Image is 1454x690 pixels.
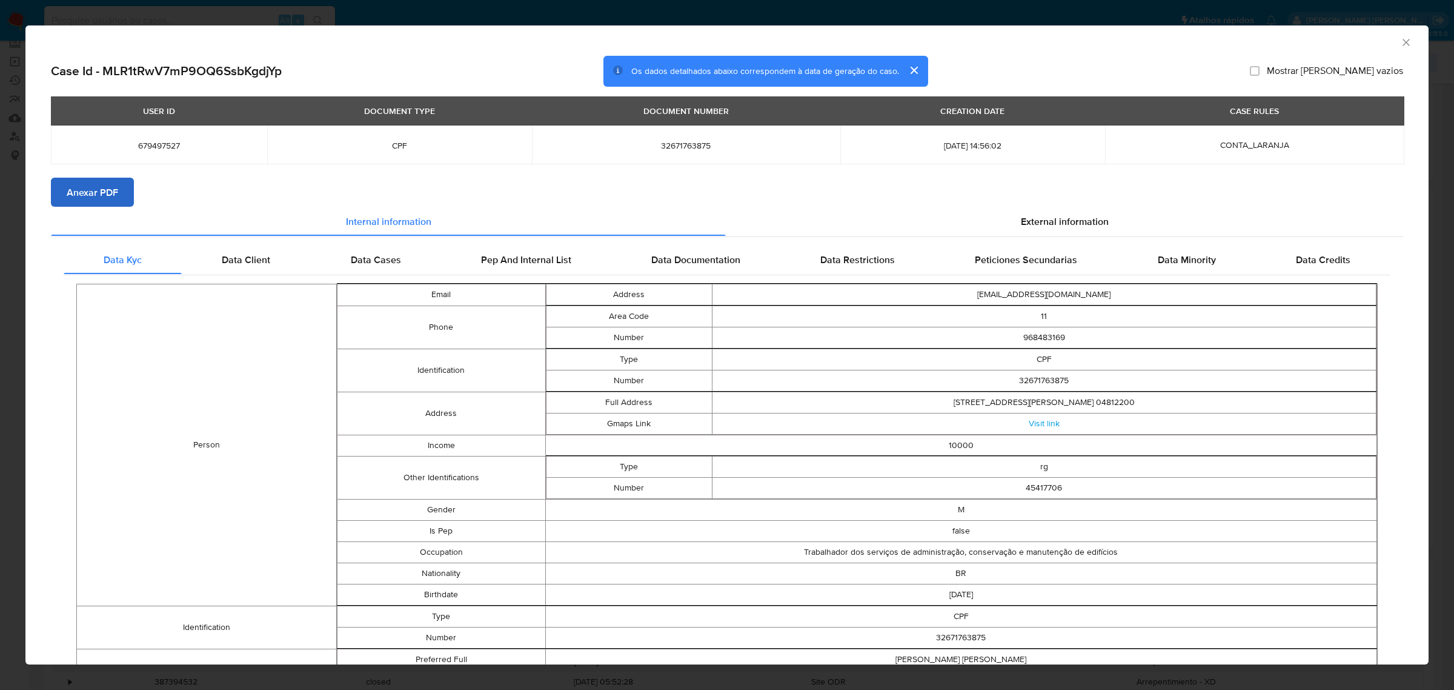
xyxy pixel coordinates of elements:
[545,435,1377,456] td: 10000
[545,649,1377,670] td: [PERSON_NAME] [PERSON_NAME]
[51,178,134,207] button: Anexar PDF
[820,252,895,266] span: Data Restrictions
[546,284,712,305] td: Address
[546,349,712,370] td: Type
[77,606,337,649] td: Identification
[545,584,1377,605] td: [DATE]
[1400,36,1411,47] button: Fechar a janela
[337,435,545,456] td: Income
[337,499,545,520] td: Gender
[136,101,182,121] div: USER ID
[222,252,270,266] span: Data Client
[1250,66,1260,76] input: Mostrar [PERSON_NAME] vazios
[25,25,1429,665] div: closure-recommendation-modal
[546,306,712,327] td: Area Code
[351,252,401,266] span: Data Cases
[346,214,431,228] span: Internal information
[712,284,1376,305] td: [EMAIL_ADDRESS][DOMAIN_NAME]
[337,284,545,306] td: Email
[67,179,118,206] span: Anexar PDF
[337,541,545,563] td: Occupation
[651,252,740,266] span: Data Documentation
[337,606,545,627] td: Type
[546,140,826,151] span: 32671763875
[1220,139,1289,151] span: CONTA_LARANJA
[545,627,1377,648] td: 32671763875
[1267,65,1403,77] span: Mostrar [PERSON_NAME] vazios
[337,649,545,670] td: Preferred Full
[545,541,1377,563] td: Trabalhador dos serviços de administração, conservação e manutenção de edifícios
[712,306,1376,327] td: 11
[64,245,1390,274] div: Detailed internal info
[337,456,545,499] td: Other Identifications
[712,370,1376,391] td: 32671763875
[337,584,545,605] td: Birthdate
[975,252,1077,266] span: Peticiones Secundarias
[712,327,1376,348] td: 968483169
[546,392,712,413] td: Full Address
[636,101,736,121] div: DOCUMENT NUMBER
[545,563,1377,584] td: BR
[51,63,282,79] h2: Case Id - MLR1tRwV7mP9OQ6SsbKgdjYp
[1296,252,1350,266] span: Data Credits
[357,101,442,121] div: DOCUMENT TYPE
[77,284,337,606] td: Person
[282,140,517,151] span: CPF
[1223,101,1286,121] div: CASE RULES
[546,413,712,434] td: Gmaps Link
[481,252,571,266] span: Pep And Internal List
[712,477,1376,498] td: 45417706
[933,101,1012,121] div: CREATION DATE
[545,499,1377,520] td: M
[1021,214,1109,228] span: External information
[631,65,899,77] span: Os dados detalhados abaixo correspondem à data de geração do caso.
[546,456,712,477] td: Type
[337,520,545,541] td: Is Pep
[337,306,545,349] td: Phone
[855,140,1090,151] span: [DATE] 14:56:02
[1158,252,1216,266] span: Data Minority
[546,477,712,498] td: Number
[104,252,142,266] span: Data Kyc
[899,56,928,85] button: cerrar
[65,140,253,151] span: 679497527
[545,520,1377,541] td: false
[51,207,1403,236] div: Detailed info
[712,456,1376,477] td: rg
[712,392,1376,413] td: [STREET_ADDRESS][PERSON_NAME] 04812200
[337,349,545,392] td: Identification
[546,370,712,391] td: Number
[545,606,1377,627] td: CPF
[337,627,545,648] td: Number
[337,392,545,435] td: Address
[1029,417,1060,429] a: Visit link
[546,327,712,348] td: Number
[712,349,1376,370] td: CPF
[337,563,545,584] td: Nationality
